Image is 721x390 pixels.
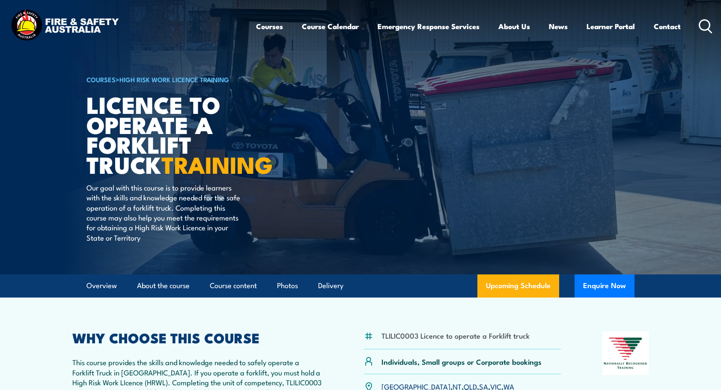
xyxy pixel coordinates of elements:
[137,274,190,297] a: About the course
[602,331,649,375] img: Nationally Recognised Training logo.
[381,330,530,340] li: TLILIC0003 Licence to operate a Forklift truck
[256,15,283,38] a: Courses
[498,15,530,38] a: About Us
[86,94,298,174] h1: Licence to operate a forklift truck
[161,146,273,182] strong: TRAINING
[86,74,116,84] a: COURSES
[302,15,359,38] a: Course Calendar
[587,15,635,38] a: Learner Portal
[654,15,681,38] a: Contact
[86,182,243,242] p: Our goal with this course is to provide learners with the skills and knowledge needed for the saf...
[86,74,298,84] h6: >
[381,357,542,366] p: Individuals, Small groups or Corporate bookings
[119,74,229,84] a: High Risk Work Licence Training
[318,274,343,297] a: Delivery
[277,274,298,297] a: Photos
[477,274,559,298] a: Upcoming Schedule
[575,274,635,298] button: Enquire Now
[378,15,480,38] a: Emergency Response Services
[72,331,322,343] h2: WHY CHOOSE THIS COURSE
[86,274,117,297] a: Overview
[210,274,257,297] a: Course content
[549,15,568,38] a: News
